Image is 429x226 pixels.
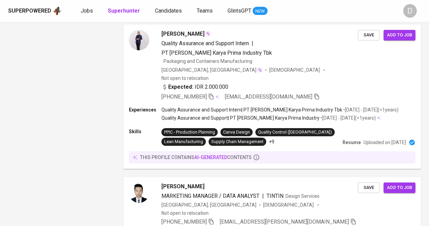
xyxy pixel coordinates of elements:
div: IDR 2.000.000 [161,83,228,91]
div: Lean Manufacturing [164,139,203,145]
a: Superpoweredapp logo [8,6,62,16]
div: D [403,4,417,18]
a: [PERSON_NAME]Quality Assurance and Support Intern|PT [PERSON_NAME] Karya Prima Industry TbkPackag... [123,24,421,169]
p: Skills [129,128,161,135]
img: d8a56a6200ceb66fedf585dd9d97d938.jpg [129,30,149,50]
p: Not open to relocation [161,75,209,82]
p: • [DATE] - [DATE] ( <1 years ) [319,115,376,121]
b: Expected: [168,83,193,91]
span: [EMAIL_ADDRESS][PERSON_NAME][DOMAIN_NAME] [220,219,349,225]
span: [PHONE_NUMBER] [161,93,207,100]
span: MARKETING MANAGER / DATA ANALYST [161,193,259,199]
span: AI-generated [194,155,227,160]
span: Quality Assurance and Support Intern [161,40,249,47]
b: Superhunter [108,7,140,14]
a: Jobs [81,7,94,15]
p: Uploaded on [DATE] [364,139,406,146]
span: | [262,192,264,200]
button: Add to job [384,182,415,193]
span: [PERSON_NAME] [161,30,204,38]
div: Quality Control ([GEOGRAPHIC_DATA]) [258,129,332,136]
span: [PERSON_NAME] [161,182,204,191]
p: Resume [343,139,361,146]
span: Add to job [387,184,412,192]
img: magic_wand.svg [257,67,262,73]
img: app logo [53,6,62,16]
p: • [DATE] - [DATE] ( <1 years ) [342,106,398,113]
div: [GEOGRAPHIC_DATA], [GEOGRAPHIC_DATA] [161,67,262,73]
span: Candidates [155,7,182,14]
a: Superhunter [108,7,141,15]
p: Quality Assurance and Support | PT [PERSON_NAME] Karya Prima Industry [161,115,319,121]
div: PPIC - Production Planning [164,129,215,136]
span: [DEMOGRAPHIC_DATA] [269,67,321,73]
span: NEW [253,8,268,15]
img: magic_wand.svg [205,31,211,36]
span: Packaging and Containers Manufacturing [163,58,252,64]
div: [GEOGRAPHIC_DATA], [GEOGRAPHIC_DATA] [161,202,256,208]
span: Add to job [387,31,412,39]
img: a676c4cce7bcebc936fcdb6c0a2de6c0.jpg [129,182,149,203]
div: Superpowered [8,7,51,15]
span: Teams [197,7,213,14]
p: +9 [269,138,274,145]
a: Candidates [155,7,183,15]
span: [EMAIL_ADDRESS][DOMAIN_NAME] [225,93,312,100]
button: Save [358,30,379,40]
span: Save [361,31,376,39]
p: Experiences [129,106,161,113]
span: Design Services [286,193,319,199]
span: Jobs [81,7,93,14]
button: Add to job [384,30,415,40]
div: Supply Chain Management [211,139,264,145]
a: Teams [197,7,214,15]
span: GlintsGPT [228,7,251,14]
span: Save [361,184,376,192]
p: this profile contains contents [140,154,252,161]
span: [DEMOGRAPHIC_DATA] [263,202,315,208]
span: [PHONE_NUMBER] [161,219,207,225]
span: PT [PERSON_NAME] Karya Prima Industry Tbk [161,50,272,56]
p: Quality Assurance and Support Intern | PT [PERSON_NAME] Karya Prima Industry Tbk [161,106,342,113]
button: Save [358,182,379,193]
span: TINTIN [267,193,284,199]
span: | [252,39,253,48]
div: Canva Design [223,129,250,136]
p: Not open to relocation [161,210,209,216]
a: GlintsGPT NEW [228,7,268,15]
